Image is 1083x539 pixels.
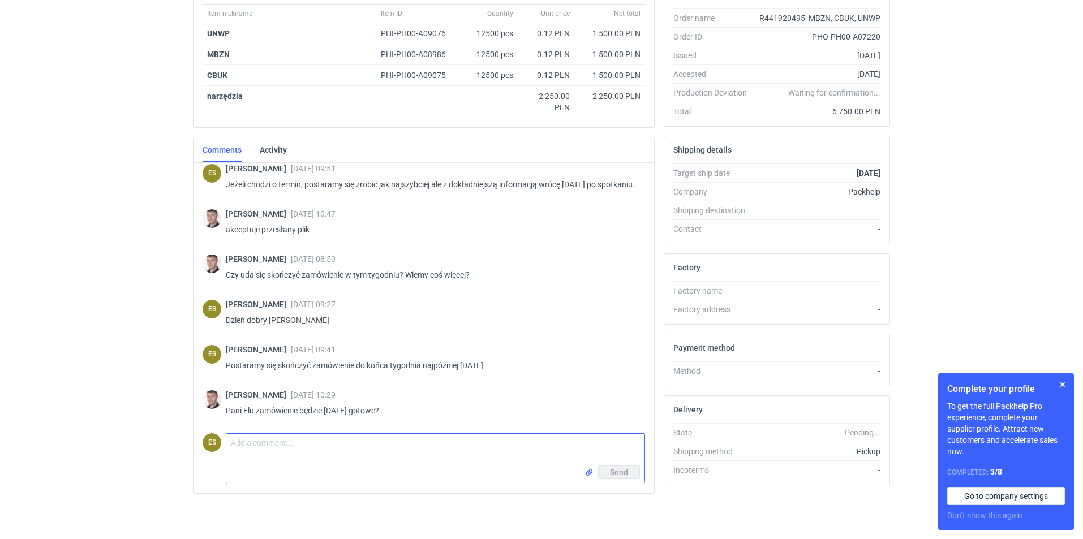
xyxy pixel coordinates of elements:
[260,137,287,162] a: Activity
[291,300,336,309] span: [DATE] 09:27
[579,90,641,102] div: 2 250.00 PLN
[461,23,518,44] div: 12500 pcs
[673,145,732,154] h2: Shipping details
[673,205,756,216] div: Shipping destination
[756,31,880,42] div: PHO-PH00-A07220
[947,510,1022,521] button: Don’t show this again
[226,223,636,236] p: akceptuje przesłany plik
[673,365,756,377] div: Method
[291,255,336,264] span: [DATE] 08:59
[857,169,880,178] strong: [DATE]
[756,223,880,235] div: -
[947,400,1065,457] p: To get the full Packhelp Pro experience, complete your supplier profile. Attract new customers an...
[756,50,880,61] div: [DATE]
[579,49,641,60] div: 1 500.00 PLN
[381,9,402,18] span: Item ID
[756,365,880,377] div: -
[203,345,221,364] figcaption: ES
[226,209,291,218] span: [PERSON_NAME]
[487,9,513,18] span: Quantity
[226,300,291,309] span: [PERSON_NAME]
[673,304,756,315] div: Factory address
[522,49,570,60] div: 0.12 PLN
[947,487,1065,505] a: Go to company settings
[673,464,756,476] div: Incoterms
[756,106,880,117] div: 6 750.00 PLN
[291,209,336,218] span: [DATE] 10:47
[673,223,756,235] div: Contact
[203,209,221,228] img: Maciej Sikora
[673,446,756,457] div: Shipping method
[673,343,735,352] h2: Payment method
[522,90,570,113] div: 2 250.00 PLN
[673,106,756,117] div: Total
[203,345,221,364] div: Elżbieta Sybilska
[226,268,636,282] p: Czy uda się skończyć zamówienie w tym tygodniu? Wiemy coś więcej?
[203,300,221,318] div: Elżbieta Sybilska
[673,285,756,296] div: Factory name
[614,9,641,18] span: Net total
[610,468,628,476] span: Send
[579,28,641,39] div: 1 500.00 PLN
[207,92,243,101] strong: narzędzia
[788,87,880,98] em: Waiting for confirmation...
[291,164,336,173] span: [DATE] 09:51
[207,50,230,59] a: MBZN
[947,382,1065,396] h1: Complete your profile
[756,68,880,80] div: [DATE]
[226,345,291,354] span: [PERSON_NAME]
[291,390,336,399] span: [DATE] 10:29
[673,31,756,42] div: Order ID
[522,28,570,39] div: 0.12 PLN
[203,433,221,452] figcaption: ES
[226,164,291,173] span: [PERSON_NAME]
[673,167,756,179] div: Target ship date
[381,70,457,81] div: PHI-PH00-A09075
[203,164,221,183] div: Elżbieta Sybilska
[522,70,570,81] div: 0.12 PLN
[226,390,291,399] span: [PERSON_NAME]
[203,164,221,183] figcaption: ES
[673,12,756,24] div: Order name
[381,28,457,39] div: PHI-PH00-A09076
[461,65,518,86] div: 12500 pcs
[673,263,700,272] h2: Factory
[1056,378,1069,391] button: Skip for now
[541,9,570,18] span: Unit price
[756,464,880,476] div: -
[845,428,880,437] em: Pending...
[756,186,880,197] div: Packhelp
[947,466,1065,478] div: Completed:
[673,405,703,414] h2: Delivery
[291,345,336,354] span: [DATE] 09:41
[207,71,227,80] strong: CBUK
[461,44,518,65] div: 12500 pcs
[673,186,756,197] div: Company
[990,467,1002,476] strong: 3 / 8
[756,12,880,24] div: R441920495_MBZN, CBUK, UNWP
[226,404,636,417] p: Pani Elu zamówienie będzie [DATE] gotowe?
[673,68,756,80] div: Accepted
[203,300,221,318] figcaption: ES
[226,313,636,327] p: Dzień dobry [PERSON_NAME]
[203,255,221,273] img: Maciej Sikora
[673,87,756,98] div: Production Deviation
[756,446,880,457] div: Pickup
[673,50,756,61] div: Issued
[579,70,641,81] div: 1 500.00 PLN
[226,255,291,264] span: [PERSON_NAME]
[203,433,221,452] div: Elżbieta Sybilska
[207,9,252,18] span: Item nickname
[226,359,636,372] p: Postaramy się skończyć zamówienie do końca tygodnia najpóźniej [DATE]
[203,390,221,409] img: Maciej Sikora
[598,465,640,479] button: Send
[756,304,880,315] div: -
[203,137,242,162] a: Comments
[207,29,230,38] strong: UNWP
[226,178,636,191] p: Jeżeli chodzi o termin, postaramy się zrobić jak najszybciej ale z dokładniejszą informacją wrócę...
[673,427,756,438] div: State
